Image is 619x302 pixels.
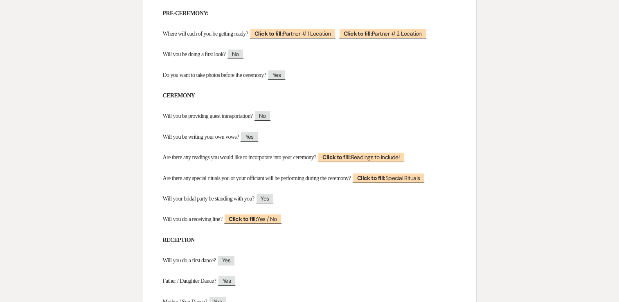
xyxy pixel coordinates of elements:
[163,51,226,57] span: Will you be doing a first look?
[317,152,405,162] span: Readings to include!
[240,131,258,142] span: Yes
[352,173,425,183] span: Special Rituals
[163,257,216,264] span: Will you do a first dance?
[344,30,372,37] b: Click to fill:
[218,275,236,286] span: Yes
[322,153,351,161] b: Click to fill:
[163,216,223,222] span: Will you do a receiving line?
[224,214,282,224] span: Yes / No
[163,92,195,99] strong: CEREMONY
[163,278,216,284] span: Father / Daughter Dance?
[229,215,257,223] b: Click to fill:
[268,70,286,80] span: Yes
[256,193,274,203] span: Yes
[163,175,351,181] span: Are there any special rituals you or your officiant will be performing during the ceremony?
[339,28,427,38] span: Partner # 2 Location
[250,28,336,38] span: Partner # 1 Location
[357,174,385,182] b: Click to fill:
[254,110,271,121] span: No
[217,255,235,265] span: Yes
[163,10,209,16] strong: PRE-CEREMONY:
[254,30,283,37] b: Click to fill:
[163,31,248,37] span: Where will each of you be getting ready?
[163,154,316,160] span: Are there any readings you would like to incorporate into your ceremony?
[163,196,254,202] span: Will your bridal party be standing with you?
[163,134,239,140] span: Will you be writing your own vows?
[163,72,266,78] span: Do you want to take photos before the ceremony?
[163,113,253,119] span: Will you be providing guest transportation?
[227,49,244,59] span: No
[163,237,195,243] strong: RECEPTION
